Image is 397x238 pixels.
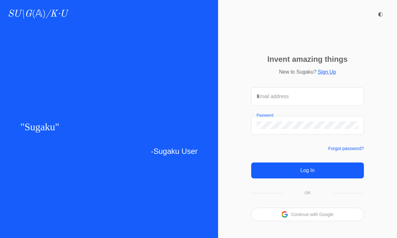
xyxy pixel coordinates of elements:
[8,9,32,19] i: SU\G
[20,119,198,135] p: " "
[328,146,364,151] a: Forgot password?
[251,162,364,178] button: Log In
[46,9,67,19] i: /K·U
[267,55,348,63] p: Invent amazing things
[25,121,55,133] span: Sugaku
[378,11,383,17] span: ◐
[318,69,336,75] a: Sign Up
[305,191,310,195] p: OR
[279,69,316,75] span: New to Sugaku?
[374,8,387,20] button: ◐
[291,212,334,217] button: Continue with Google
[20,145,198,157] p: -Sugaku User
[8,8,67,20] a: SU\G(𝔸)/K·U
